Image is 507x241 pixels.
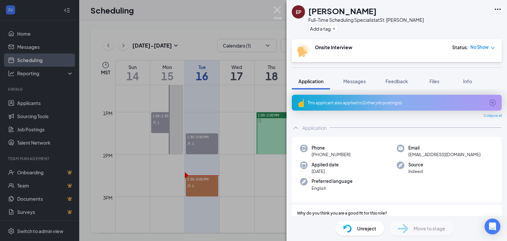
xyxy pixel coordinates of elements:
span: Move to stage [414,225,445,232]
span: No Show [470,44,489,51]
div: EP [296,9,301,15]
span: English [312,185,353,191]
span: down [490,46,495,50]
span: [PHONE_NUMBER] [312,151,351,158]
span: Email [408,145,481,151]
span: Source [408,161,423,168]
span: Messages [343,78,366,84]
span: Applied date [312,161,339,168]
span: Feedback [386,78,408,84]
svg: Plus [332,27,336,31]
div: Application [302,124,327,131]
span: Why do you think you are a good fit for this role? [297,210,387,217]
div: Status : [452,44,468,51]
span: Application [298,78,323,84]
span: Files [429,78,439,84]
span: Info [463,78,472,84]
svg: ChevronUp [292,124,300,132]
span: [EMAIL_ADDRESS][DOMAIN_NAME] [408,151,481,158]
span: Collapse all [484,113,502,119]
h1: [PERSON_NAME] [308,5,377,17]
b: Onsite Interview [315,44,352,50]
span: Unreject [357,225,376,232]
span: Indeed [408,168,423,175]
div: Open Intercom Messenger [485,219,500,234]
span: [DATE] [312,168,339,175]
span: Phone [312,145,351,151]
svg: ArrowCircle [489,99,496,107]
svg: Ellipses [494,5,502,13]
span: Preferred language [312,178,353,185]
button: PlusAdd a tag [308,25,338,32]
div: This applicant also applied to 2 other job posting(s) [308,100,485,106]
div: Full-Time Scheduling Specialist at St. [PERSON_NAME] [308,17,424,23]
